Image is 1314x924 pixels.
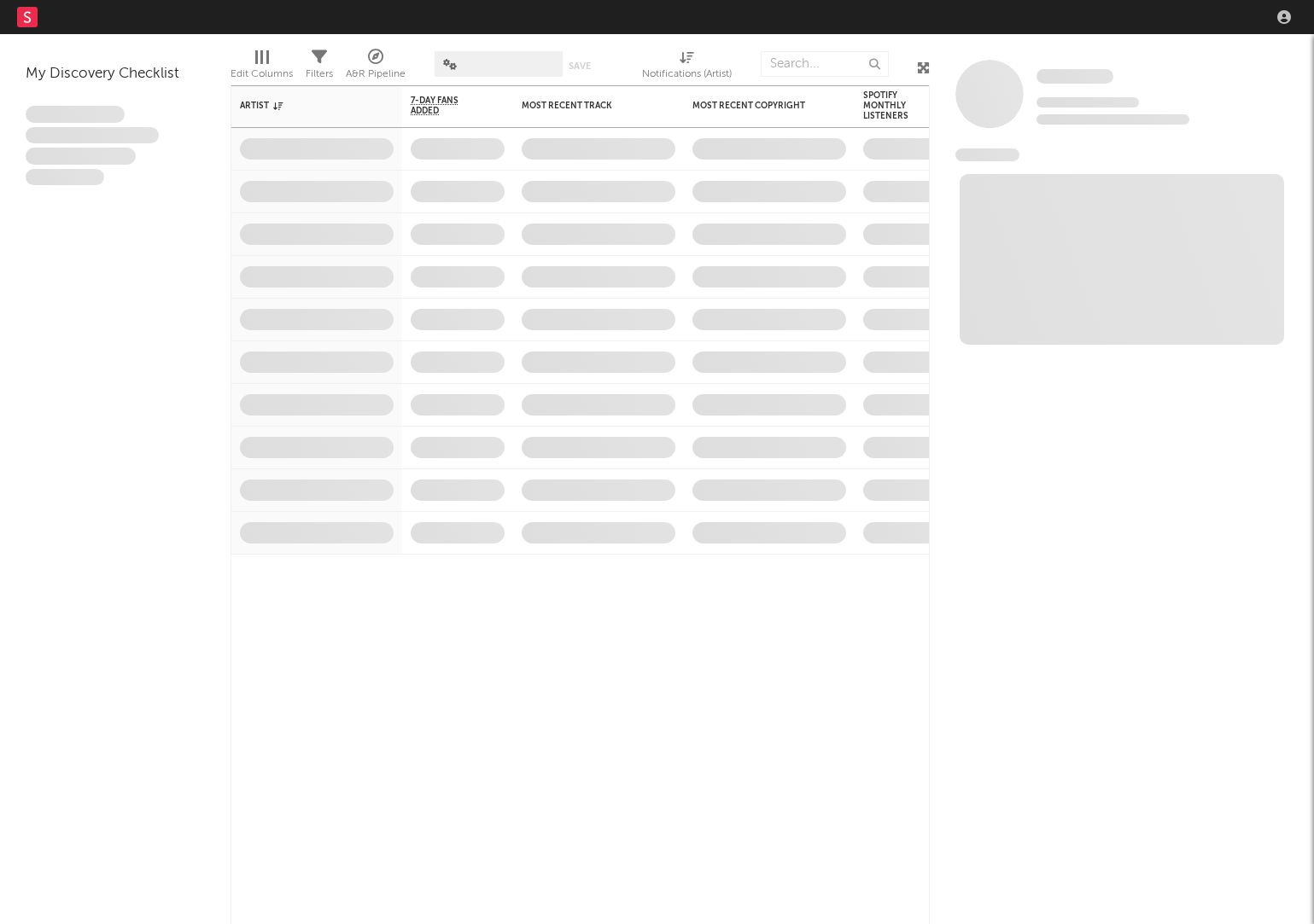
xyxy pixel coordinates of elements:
span: 0 fans last week [1037,114,1189,125]
div: Notifications (Artist) [642,43,732,92]
span: News Feed [955,148,1019,161]
span: Praesent ac interdum [26,148,136,165]
div: Edit Columns [231,64,293,84]
input: Search... [761,51,889,77]
span: Lorem ipsum dolor [26,106,125,123]
span: Integer aliquet in purus et [26,127,159,144]
div: Spotify Monthly Listeners [863,90,923,121]
span: Tracking Since: [DATE] [1037,97,1139,108]
div: Artist [240,101,368,111]
div: Most Recent Copyright [692,101,821,111]
div: Edit Columns [231,43,293,92]
div: Filters [306,64,333,84]
div: Notifications (Artist) [642,64,732,84]
span: Some Artist [1037,69,1113,84]
span: 7-Day Fans Added [411,96,479,116]
span: Aliquam viverra [26,169,104,186]
button: Save [569,61,591,71]
div: Most Recent Track [522,101,650,111]
a: Some Artist [1037,68,1113,85]
div: A&R Pipeline [346,64,406,84]
div: Filters [306,43,333,92]
div: A&R Pipeline [346,43,406,92]
div: My Discovery Checklist [26,64,205,84]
